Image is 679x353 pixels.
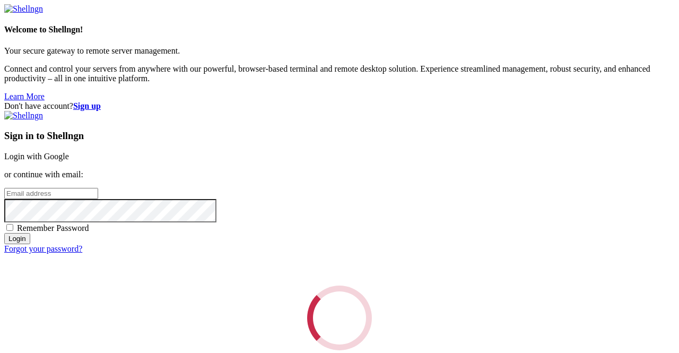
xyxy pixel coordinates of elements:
[4,111,43,120] img: Shellngn
[4,170,675,179] p: or continue with email:
[4,152,69,161] a: Login with Google
[304,282,375,353] div: Loading...
[17,223,89,233] span: Remember Password
[4,92,45,101] a: Learn More
[4,130,675,142] h3: Sign in to Shellngn
[4,4,43,14] img: Shellngn
[6,224,13,231] input: Remember Password
[4,233,30,244] input: Login
[73,101,101,110] a: Sign up
[4,188,98,199] input: Email address
[4,244,82,253] a: Forgot your password?
[4,64,675,83] p: Connect and control your servers from anywhere with our powerful, browser-based terminal and remo...
[4,101,675,111] div: Don't have account?
[4,25,675,35] h4: Welcome to Shellngn!
[4,46,675,56] p: Your secure gateway to remote server management.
